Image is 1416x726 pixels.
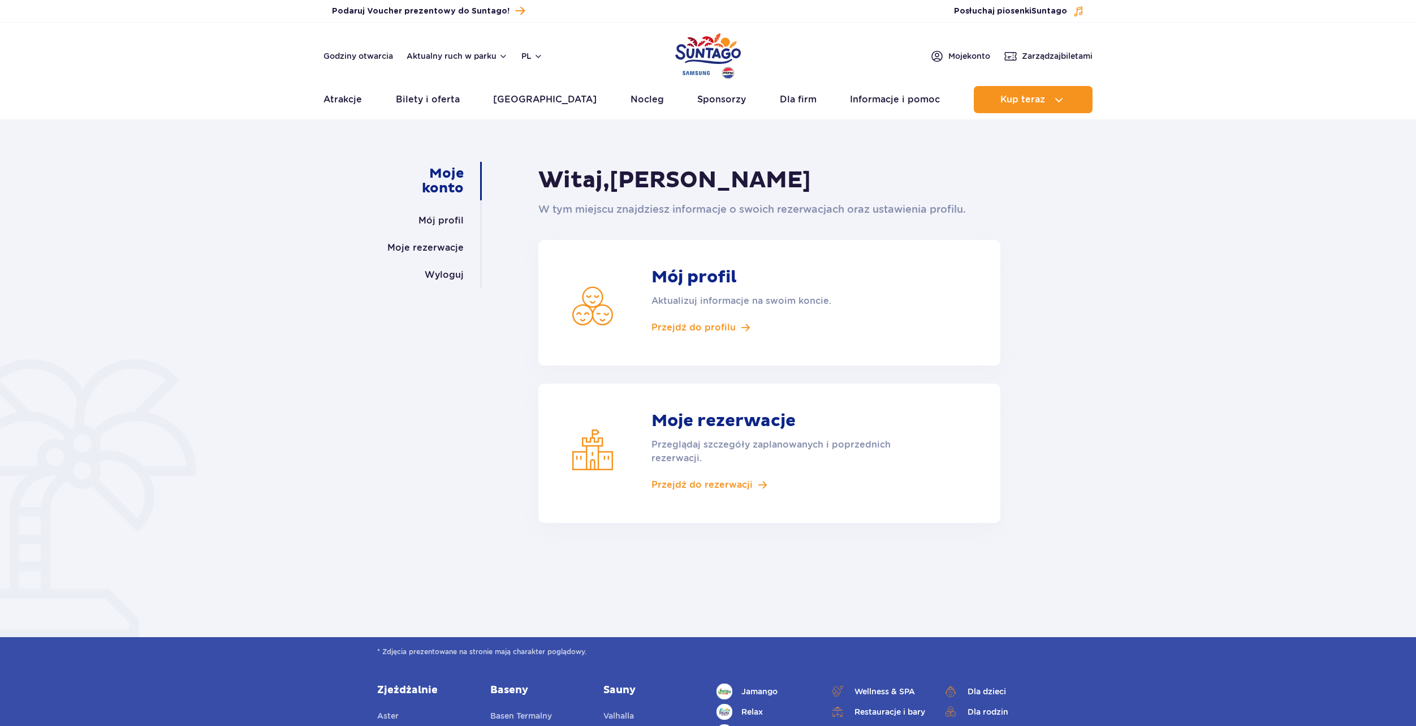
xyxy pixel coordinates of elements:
[538,201,1000,217] p: W tym miejscu znajdziesz informacje o swoich rezerwacjach oraz ustawienia profilu.
[377,684,473,697] a: Zjeżdżalnie
[603,684,700,697] a: Sauny
[538,166,1000,195] h1: Witaj,
[974,86,1093,113] button: Kup teraz
[830,684,926,699] a: Wellness & SPA
[603,710,634,725] a: Valhalla
[651,411,917,431] strong: Moje rezerwacje
[651,294,917,308] p: Aktualizuj informacje na swoim koncie.
[651,438,917,465] p: Przeglądaj szczegóły zaplanowanych i poprzednich rezerwacji.
[854,685,915,698] span: Wellness & SPA
[490,684,586,697] a: Baseny
[943,704,1039,720] a: Dla rodzin
[651,479,917,491] a: Przejdź do rezerwacji
[948,50,990,62] span: Moje konto
[1004,49,1093,63] a: Zarządzajbiletami
[425,261,464,289] a: Wyloguj
[1022,50,1093,62] span: Zarządzaj biletami
[407,51,508,61] button: Aktualny ruch w parku
[830,704,926,720] a: Restauracje i bary
[741,685,778,698] span: Jamango
[1031,7,1067,15] span: Suntago
[387,234,464,261] a: Moje rezerwacje
[631,86,664,113] a: Nocleg
[490,710,552,725] a: Basen Termalny
[954,6,1067,17] span: Posłuchaj piosenki
[332,6,510,17] span: Podaruj Voucher prezentowy do Suntago!
[651,479,753,491] span: Przejdź do rezerwacji
[850,86,940,113] a: Informacje i pomoc
[716,704,813,720] a: Relax
[651,267,917,287] strong: Mój profil
[521,50,543,62] button: pl
[418,207,464,234] a: Mój profil
[651,321,917,334] a: Przejdź do profilu
[396,86,460,113] a: Bilety i oferta
[390,162,464,200] a: Moje konto
[697,86,746,113] a: Sponsorzy
[943,684,1039,699] a: Dla dzieci
[377,710,399,725] a: Aster
[377,646,1039,658] span: * Zdjęcia prezentowane na stronie mają charakter poglądowy.
[377,711,399,720] span: Aster
[930,49,990,63] a: Mojekonto
[675,28,741,80] a: Park of Poland
[780,86,817,113] a: Dla firm
[716,684,813,699] a: Jamango
[323,50,393,62] a: Godziny otwarcia
[603,711,634,720] span: Valhalla
[651,321,736,334] span: Przejdź do profilu
[1000,94,1045,105] span: Kup teraz
[954,6,1084,17] button: Posłuchaj piosenkiSuntago
[332,3,525,19] a: Podaruj Voucher prezentowy do Suntago!
[610,166,811,195] span: [PERSON_NAME]
[493,86,597,113] a: [GEOGRAPHIC_DATA]
[323,86,362,113] a: Atrakcje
